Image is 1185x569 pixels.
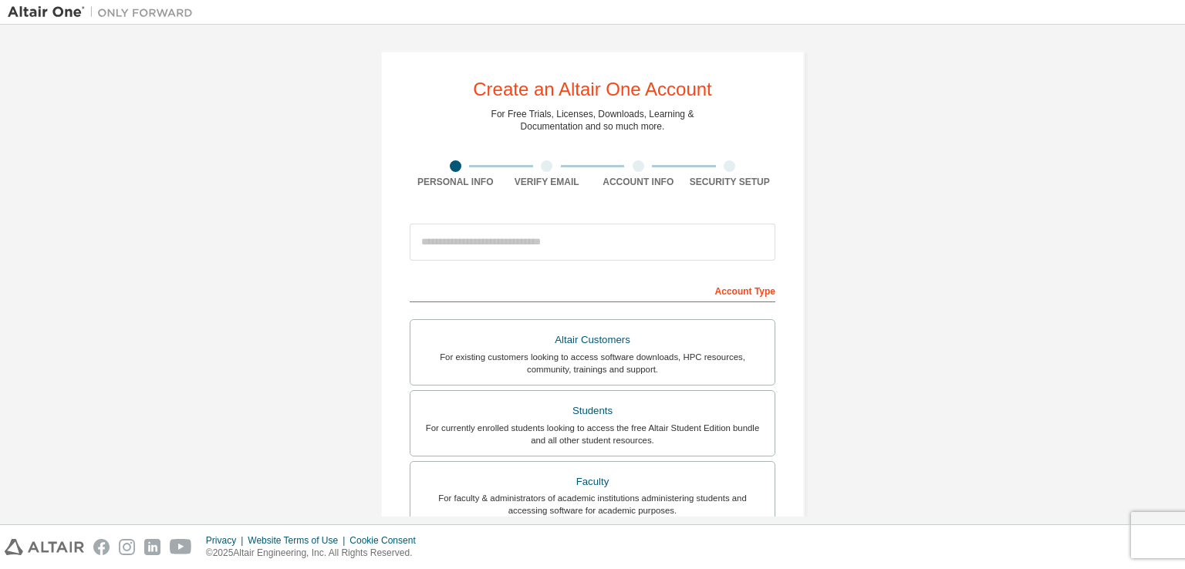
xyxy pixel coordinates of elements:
[592,176,684,188] div: Account Info
[420,492,765,517] div: For faculty & administrators of academic institutions administering students and accessing softwa...
[5,539,84,555] img: altair_logo.svg
[491,108,694,133] div: For Free Trials, Licenses, Downloads, Learning & Documentation and so much more.
[8,5,201,20] img: Altair One
[410,278,775,302] div: Account Type
[248,534,349,547] div: Website Terms of Use
[144,539,160,555] img: linkedin.svg
[349,534,424,547] div: Cookie Consent
[684,176,776,188] div: Security Setup
[501,176,593,188] div: Verify Email
[420,329,765,351] div: Altair Customers
[206,534,248,547] div: Privacy
[473,80,712,99] div: Create an Altair One Account
[420,422,765,446] div: For currently enrolled students looking to access the free Altair Student Edition bundle and all ...
[170,539,192,555] img: youtube.svg
[93,539,110,555] img: facebook.svg
[206,547,425,560] p: © 2025 Altair Engineering, Inc. All Rights Reserved.
[119,539,135,555] img: instagram.svg
[420,471,765,493] div: Faculty
[420,351,765,375] div: For existing customers looking to access software downloads, HPC resources, community, trainings ...
[420,400,765,422] div: Students
[410,176,501,188] div: Personal Info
